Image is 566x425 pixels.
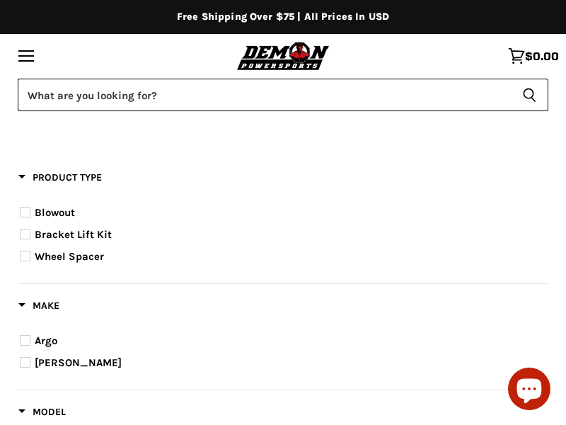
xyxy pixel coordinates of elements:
[18,299,59,317] button: Filter by Make
[18,171,102,183] span: Product Type
[511,79,548,111] button: Search
[234,40,333,72] img: Demon Powersports
[35,228,112,241] span: Bracket Lift Kit
[35,206,75,219] span: Blowout
[18,79,548,111] form: Product
[18,406,66,418] span: Model
[35,356,122,369] span: [PERSON_NAME]
[504,368,555,414] inbox-online-store-chat: Shopify online store chat
[35,250,104,263] span: Wheel Spacer
[18,79,511,111] input: Search
[501,40,566,72] a: $0.00
[18,405,66,423] button: Filter by Model
[525,50,559,62] span: $0.00
[18,300,59,312] span: Make
[18,171,102,188] button: Filter by Product Type
[35,334,57,347] span: Argo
